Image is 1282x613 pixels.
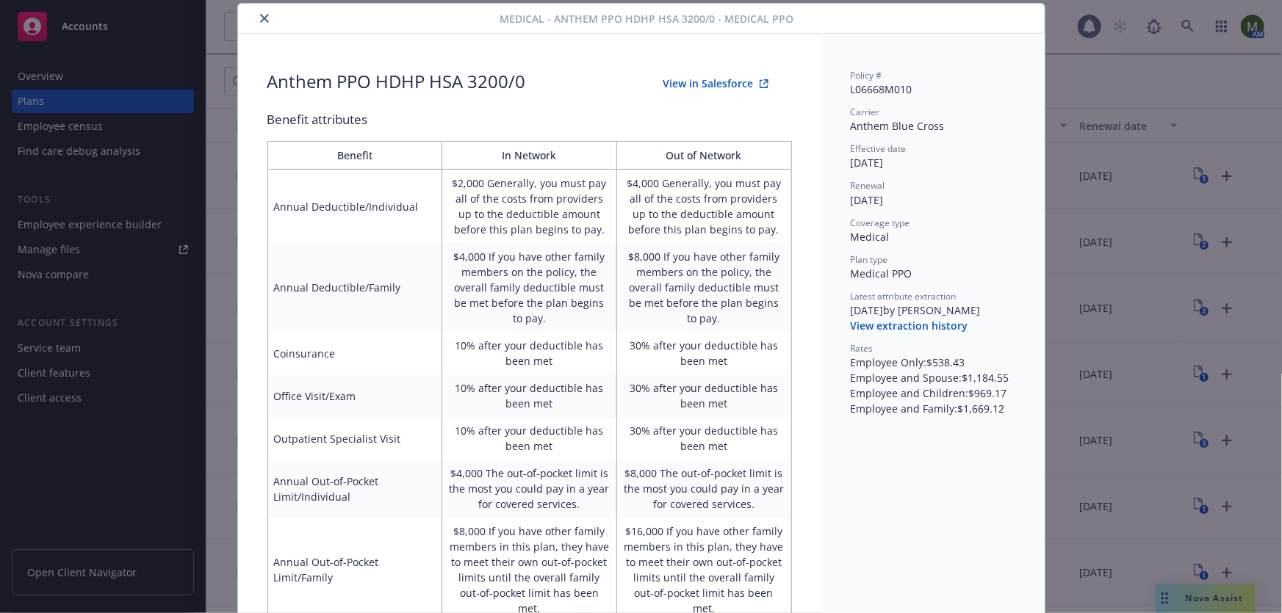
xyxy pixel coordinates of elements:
span: Coverage type [851,217,910,229]
td: Annual Deductible/Individual [267,170,442,244]
th: Out of Network [616,142,791,170]
td: Outpatient Specialist Visit [267,417,442,460]
div: Anthem Blue Cross [851,118,1015,134]
span: Medical - Anthem PPO HDHP HSA 3200/0 - Medical PPO [500,11,794,26]
div: [DATE] by [PERSON_NAME] [851,302,1015,318]
div: Employee and Family : $1,669.12 [851,401,1015,416]
span: Rates [851,342,874,355]
td: Annual Deductible/Family [267,243,442,332]
td: $4,000 The out-of-pocket limit is the most you could pay in a year for covered services. [442,460,617,518]
div: Medical PPO [851,266,1015,281]
div: Employee and Spouse : $1,184.55 [851,370,1015,385]
td: Office Visit/Exam [267,374,442,417]
span: Renewal [851,179,885,192]
div: [DATE] [851,155,1015,170]
td: 30% after your deductible has been met [616,332,791,374]
div: Employee and Children : $969.17 [851,385,1015,401]
div: Employee Only : $538.43 [851,355,1015,370]
td: $8,000 The out-of-pocket limit is the most you could pay in a year for covered services. [616,460,791,518]
td: $8,000 If you have other family members on the policy, the overall family deductible must be met ... [616,243,791,332]
td: 10% after your deductible has been met [442,374,617,417]
span: Latest attribute extraction [851,290,957,302]
th: Benefit [267,142,442,170]
td: 10% after your deductible has been met [442,417,617,460]
span: Carrier [851,106,880,118]
div: Anthem PPO HDHP HSA 3200/0 [267,69,526,98]
div: Benefit attributes [267,110,792,129]
td: 30% after your deductible has been met [616,417,791,460]
td: Annual Out-of-Pocket Limit/Individual [267,460,442,518]
span: Plan type [851,253,888,266]
td: Coinsurance [267,332,442,374]
span: Effective date [851,142,907,155]
td: $4,000 Generally, you must pay all of the costs from providers up to the deductible amount before... [616,170,791,244]
td: 10% after your deductible has been met [442,332,617,374]
button: close [256,10,273,27]
td: $4,000 If you have other family members on the policy, the overall family deductible must be met ... [442,243,617,332]
th: In Network [442,142,617,170]
div: L06668M010 [851,81,1015,97]
td: 30% after your deductible has been met [616,374,791,417]
div: [DATE] [851,192,1015,208]
td: $2,000 Generally, you must pay all of the costs from providers up to the deductible amount before... [442,170,617,244]
button: View extraction history [851,319,968,333]
span: Policy # [851,69,882,81]
div: Medical [851,229,1015,244]
button: View in Salesforce [640,69,792,98]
